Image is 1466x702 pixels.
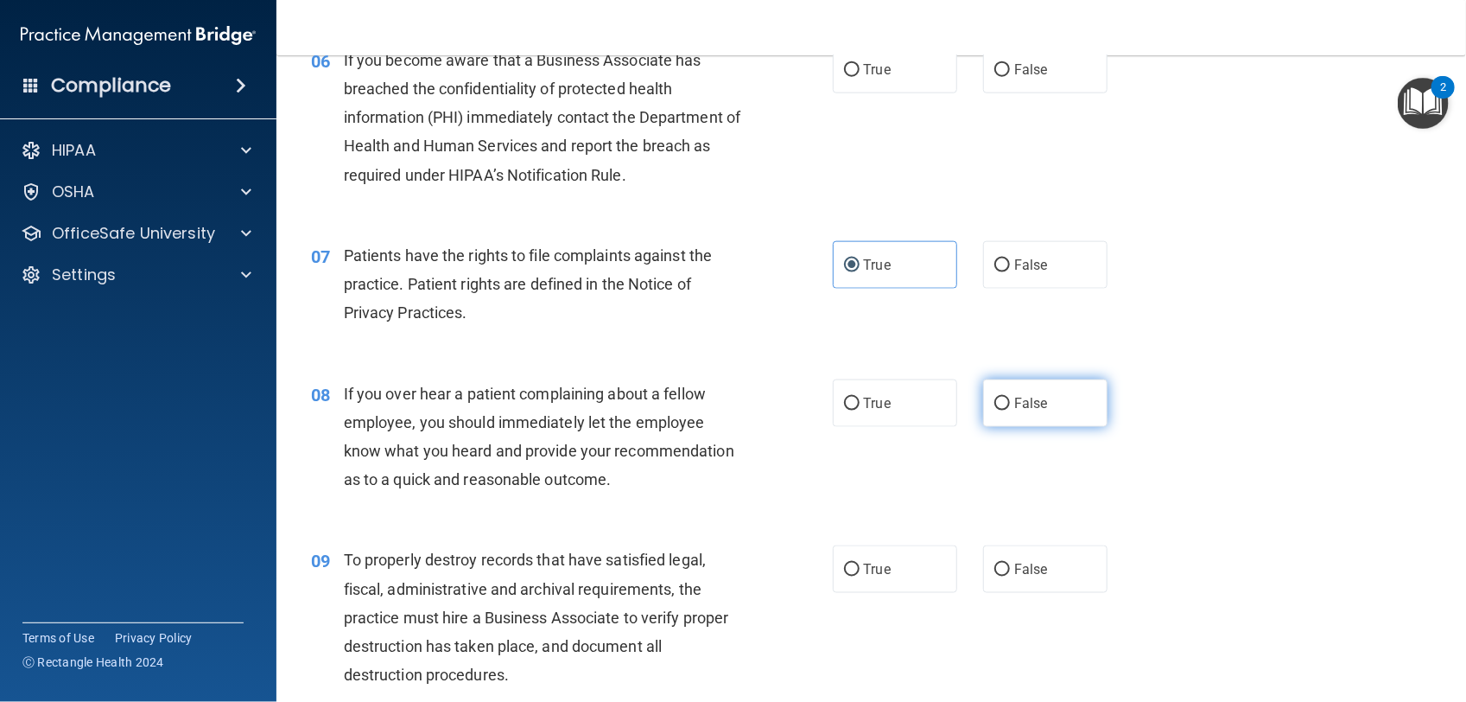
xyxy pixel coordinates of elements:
[844,259,860,272] input: True
[1398,78,1449,129] button: Open Resource Center, 2 new notifications
[52,223,215,244] p: OfficeSafe University
[52,265,116,285] p: Settings
[1014,561,1048,578] span: False
[864,561,891,578] span: True
[864,395,891,412] span: True
[21,140,251,161] a: HIPAA
[844,564,860,577] input: True
[311,51,330,72] span: 06
[344,246,713,322] span: Patients have the rights to file complaints against the practice. Patient rights are defined in t...
[994,64,1010,77] input: False
[994,564,1010,577] input: False
[844,398,860,411] input: True
[1440,87,1446,110] div: 2
[344,551,729,684] span: To properly destroy records that have satisfied legal, fiscal, administrative and archival requir...
[994,259,1010,272] input: False
[311,551,330,571] span: 09
[1014,395,1048,412] span: False
[1014,61,1048,78] span: False
[52,182,95,202] p: OSHA
[311,385,330,405] span: 08
[51,73,171,98] h4: Compliance
[864,257,891,273] span: True
[1380,583,1445,648] iframe: Drift Widget Chat Controller
[994,398,1010,411] input: False
[21,18,256,53] img: PMB logo
[344,385,734,489] span: If you over hear a patient complaining about a fellow employee, you should immediately let the em...
[115,629,193,647] a: Privacy Policy
[21,182,251,202] a: OSHA
[864,61,891,78] span: True
[21,265,251,285] a: Settings
[344,51,741,184] span: If you become aware that a Business Associate has breached the confidentiality of protected healt...
[52,140,96,161] p: HIPAA
[22,654,164,671] span: Ⓒ Rectangle Health 2024
[844,64,860,77] input: True
[22,629,94,647] a: Terms of Use
[311,246,330,267] span: 07
[21,223,251,244] a: OfficeSafe University
[1014,257,1048,273] span: False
